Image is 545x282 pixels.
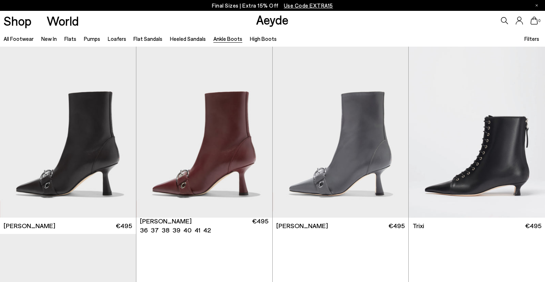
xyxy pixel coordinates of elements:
[273,218,409,234] a: [PERSON_NAME] €495
[252,217,268,235] span: €495
[4,14,31,27] a: Shop
[116,221,132,230] span: €495
[256,12,289,27] a: Aeyde
[284,2,333,9] span: Navigate to /collections/ss25-final-sizes
[136,218,272,234] a: [PERSON_NAME] 36 37 38 39 40 41 42 €495
[531,17,538,25] a: 0
[136,47,272,217] img: Halima Eyelet Pointed Boots
[4,221,55,230] span: [PERSON_NAME]
[4,35,34,42] a: All Footwear
[136,47,272,217] div: 1 / 6
[140,226,148,235] li: 36
[203,226,211,235] li: 42
[276,221,328,230] span: [PERSON_NAME]
[538,19,541,23] span: 0
[524,35,539,42] span: Filters
[140,226,209,235] ul: variant
[213,35,242,42] a: Ankle Boots
[173,226,180,235] li: 39
[413,221,424,230] span: Trixi
[47,14,79,27] a: World
[409,218,545,234] a: Trixi €495
[183,226,192,235] li: 40
[170,35,206,42] a: Heeled Sandals
[133,35,162,42] a: Flat Sandals
[212,1,333,10] p: Final Sizes | Extra 15% Off
[136,47,272,217] a: Next slide Previous slide
[525,221,541,230] span: €495
[108,35,126,42] a: Loafers
[388,221,405,230] span: €495
[162,226,170,235] li: 38
[273,47,409,217] img: Halima Eyelet Pointed Boots
[250,35,277,42] a: High Boots
[409,47,545,217] img: Trixi Lace-Up Boots
[41,35,57,42] a: New In
[64,35,76,42] a: Flats
[195,226,200,235] li: 41
[151,226,159,235] li: 37
[140,217,192,226] span: [PERSON_NAME]
[84,35,100,42] a: Pumps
